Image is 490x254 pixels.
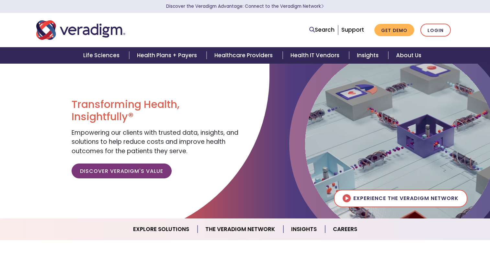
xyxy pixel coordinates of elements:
[72,98,240,123] h1: Transforming Health, Insightfully®
[75,47,129,64] a: Life Sciences
[374,24,414,37] a: Get Demo
[283,47,349,64] a: Health IT Vendors
[309,26,335,34] a: Search
[72,128,238,155] span: Empowering our clients with trusted data, insights, and solutions to help reduce costs and improv...
[72,164,172,178] a: Discover Veradigm's Value
[166,3,324,9] a: Discover the Veradigm Advantage: Connect to the Veradigm NetworkLearn More
[388,47,429,64] a: About Us
[420,24,451,37] a: Login
[36,19,125,41] img: Veradigm logo
[321,3,324,9] span: Learn More
[125,221,198,238] a: Explore Solutions
[349,47,388,64] a: Insights
[325,221,365,238] a: Careers
[341,26,364,34] a: Support
[207,47,282,64] a: Healthcare Providers
[198,221,283,238] a: The Veradigm Network
[129,47,207,64] a: Health Plans + Payers
[283,221,325,238] a: Insights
